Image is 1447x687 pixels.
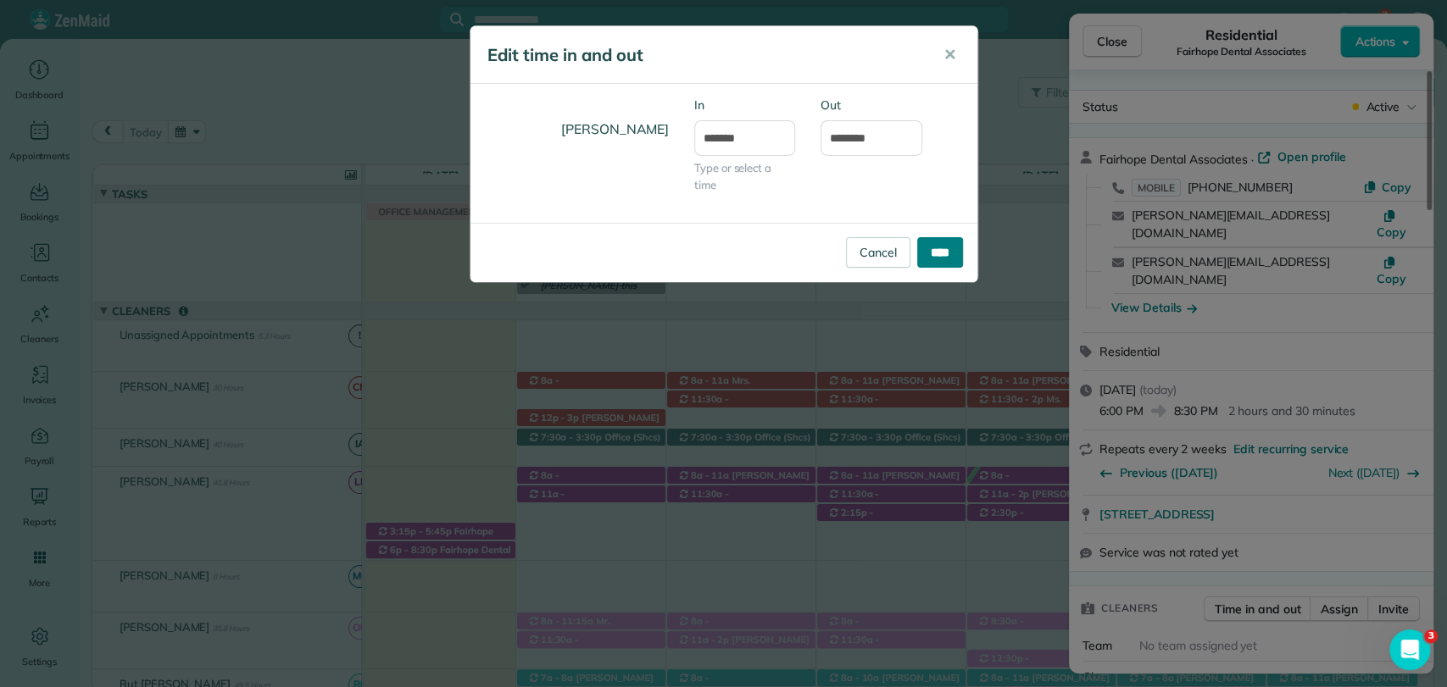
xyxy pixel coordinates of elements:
a: Cancel [846,237,910,268]
label: In [694,97,796,114]
iframe: Intercom live chat [1389,629,1430,670]
h5: Edit time in and out [487,43,920,67]
span: 3 [1424,629,1438,643]
h4: [PERSON_NAME] [483,105,669,153]
span: Type or select a time [694,160,796,193]
label: Out [821,97,922,114]
span: ✕ [943,45,956,64]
